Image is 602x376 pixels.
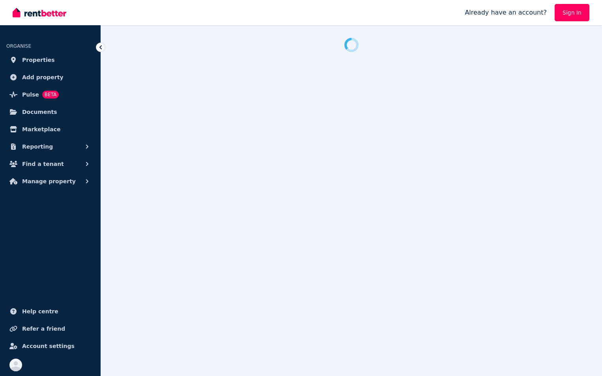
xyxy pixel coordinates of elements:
a: Documents [6,104,94,120]
span: Reporting [22,142,53,151]
span: Properties [22,55,55,65]
span: BETA [42,91,59,99]
a: Refer a friend [6,321,94,337]
span: Find a tenant [22,159,64,169]
span: Add property [22,73,64,82]
span: Pulse [22,90,39,99]
button: Find a tenant [6,156,94,172]
span: ORGANISE [6,43,31,49]
a: Properties [6,52,94,68]
button: Reporting [6,139,94,154]
span: Help centre [22,307,58,316]
a: Marketplace [6,121,94,137]
span: Already have an account? [465,8,547,17]
a: Account settings [6,338,94,354]
img: RentBetter [13,7,66,19]
span: Account settings [22,341,75,351]
span: Manage property [22,177,76,186]
span: Documents [22,107,57,117]
a: PulseBETA [6,87,94,102]
a: Add property [6,69,94,85]
a: Help centre [6,303,94,319]
button: Manage property [6,173,94,189]
span: Marketplace [22,125,60,134]
a: Sign In [555,4,589,21]
span: Refer a friend [22,324,65,333]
